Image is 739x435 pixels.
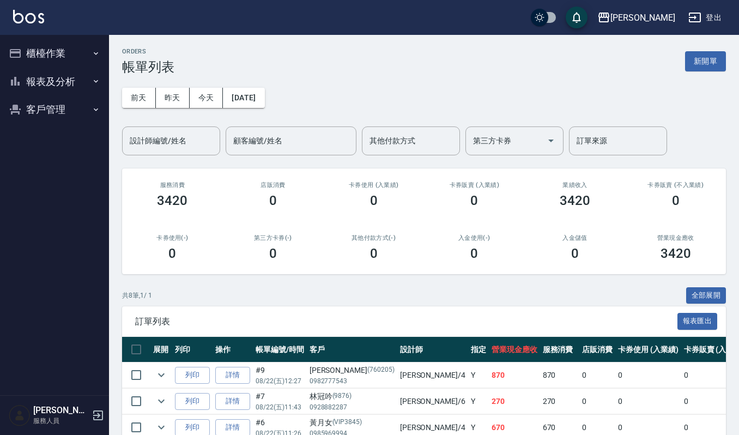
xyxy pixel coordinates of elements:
h2: 入金儲值 [538,234,613,241]
button: 列印 [175,393,210,410]
th: 營業現金應收 [489,337,540,362]
h3: 0 [470,193,478,208]
p: 08/22 (五) 12:27 [256,376,304,386]
button: 今天 [190,88,223,108]
td: Y [468,389,489,414]
p: 共 8 筆, 1 / 1 [122,291,152,300]
p: (VIP3845) [332,417,362,428]
h2: 卡券販賣 (入業績) [437,182,512,189]
h3: 0 [672,193,680,208]
h3: 3420 [560,193,590,208]
button: Open [542,132,560,149]
th: 帳單編號/時間 [253,337,307,362]
td: 0 [579,389,615,414]
button: 登出 [684,8,726,28]
p: 服務人員 [33,416,89,426]
div: [PERSON_NAME] [310,365,395,376]
h3: 0 [168,246,176,261]
button: expand row [153,367,169,383]
button: 全部展開 [686,287,726,304]
h2: 第三方卡券(-) [236,234,311,241]
th: 店販消費 [579,337,615,362]
h5: [PERSON_NAME] [33,405,89,416]
td: #9 [253,362,307,388]
p: 0928882287 [310,402,395,412]
th: 指定 [468,337,489,362]
h2: 其他付款方式(-) [336,234,411,241]
p: (760205) [367,365,395,376]
h3: 0 [269,193,277,208]
a: 新開單 [685,56,726,66]
th: 客戶 [307,337,397,362]
h3: 0 [370,193,378,208]
h2: ORDERS [122,48,174,55]
button: [DATE] [223,88,264,108]
h3: 0 [571,246,579,261]
h2: 卡券使用 (入業績) [336,182,411,189]
a: 詳情 [215,367,250,384]
th: 卡券使用 (入業績) [615,337,681,362]
th: 列印 [172,337,213,362]
p: (9876) [332,391,352,402]
button: 櫃檯作業 [4,39,105,68]
td: [PERSON_NAME] /4 [397,362,468,388]
td: 270 [540,389,580,414]
td: #7 [253,389,307,414]
a: 詳情 [215,393,250,410]
td: [PERSON_NAME] /6 [397,389,468,414]
h3: 0 [269,246,277,261]
h3: 3420 [157,193,187,208]
button: 昨天 [156,88,190,108]
span: 訂單列表 [135,316,677,327]
p: 08/22 (五) 11:43 [256,402,304,412]
h2: 店販消費 [236,182,311,189]
h2: 卡券販賣 (不入業績) [638,182,713,189]
h3: 0 [370,246,378,261]
td: 870 [489,362,540,388]
div: 林冠吟 [310,391,395,402]
td: 870 [540,362,580,388]
h2: 業績收入 [538,182,613,189]
th: 操作 [213,337,253,362]
p: 0982777543 [310,376,395,386]
h3: 3420 [661,246,691,261]
button: [PERSON_NAME] [593,7,680,29]
div: 黃月女 [310,417,395,428]
button: 報表匯出 [677,313,718,330]
h3: 服務消費 [135,182,210,189]
button: 新開單 [685,51,726,71]
td: 0 [579,362,615,388]
td: 0 [615,362,681,388]
th: 設計師 [397,337,468,362]
button: expand row [153,393,169,409]
button: 報表及分析 [4,68,105,96]
h3: 帳單列表 [122,59,174,75]
button: 列印 [175,367,210,384]
a: 報表匯出 [677,316,718,326]
td: 270 [489,389,540,414]
th: 服務消費 [540,337,580,362]
img: Logo [13,10,44,23]
button: 客戶管理 [4,95,105,124]
button: save [566,7,587,28]
img: Person [9,404,31,426]
h3: 0 [470,246,478,261]
h2: 卡券使用(-) [135,234,210,241]
td: Y [468,362,489,388]
h2: 入金使用(-) [437,234,512,241]
div: [PERSON_NAME] [610,11,675,25]
button: 前天 [122,88,156,108]
th: 展開 [150,337,172,362]
td: 0 [615,389,681,414]
h2: 營業現金應收 [638,234,713,241]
